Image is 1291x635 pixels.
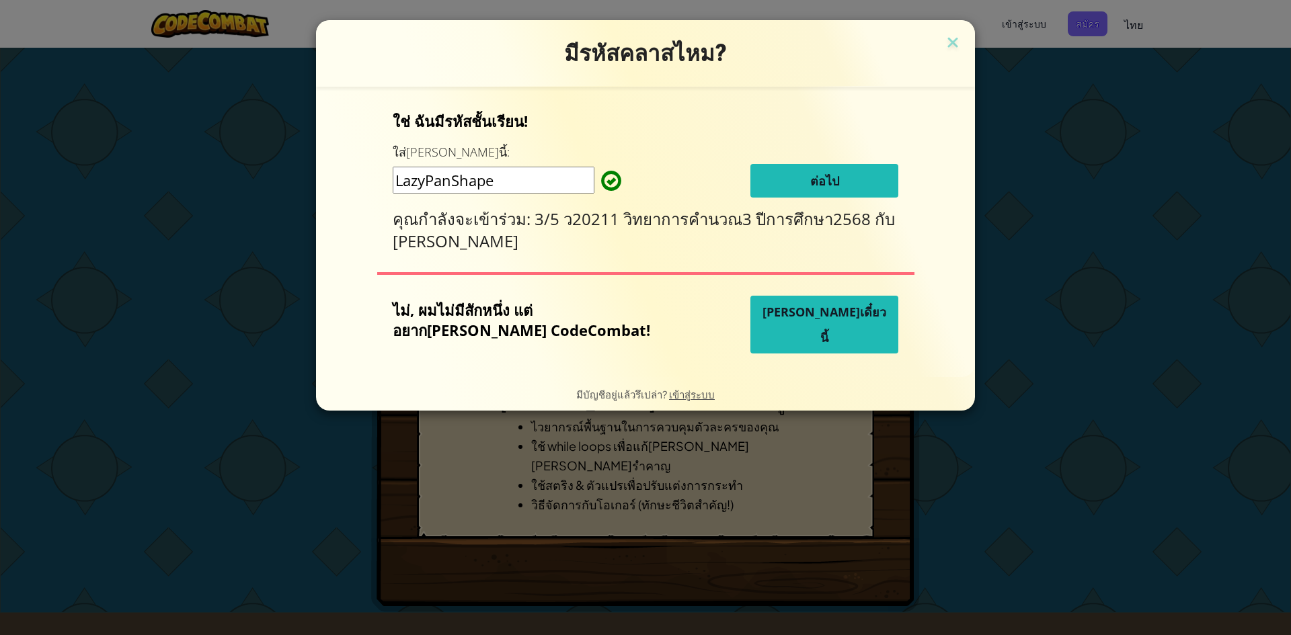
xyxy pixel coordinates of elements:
[669,388,715,400] a: เข้าสู่ระบบ
[750,164,898,198] button: ต่อไป
[393,230,518,252] span: [PERSON_NAME]
[393,111,898,131] p: ใช่ ฉันมีรหัสชั้นเรียน!
[564,40,728,67] span: มีรหัสคลาสไหม?
[576,388,669,400] span: มีบัญชีอยู่แล้วรึเปล่า?
[393,300,683,340] p: ไม่, ผมไม่มีสักหนึ่ง แต่อยาก[PERSON_NAME] CodeCombat!
[810,173,839,189] span: ต่อไป
[393,208,535,230] span: คุณกำลังจะเข้าร่วม:
[750,296,898,353] button: [PERSON_NAME]เดี๋ยวนี้
[535,208,875,230] span: 3/5 ว20211 วิทยาการคำนวณ3 ปีการศึกษา2568
[944,34,962,54] img: close icon
[762,304,886,345] span: [PERSON_NAME]เดี๋ยวนี้
[393,144,510,161] label: ใส่[PERSON_NAME]นี้:
[875,208,895,230] span: กับ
